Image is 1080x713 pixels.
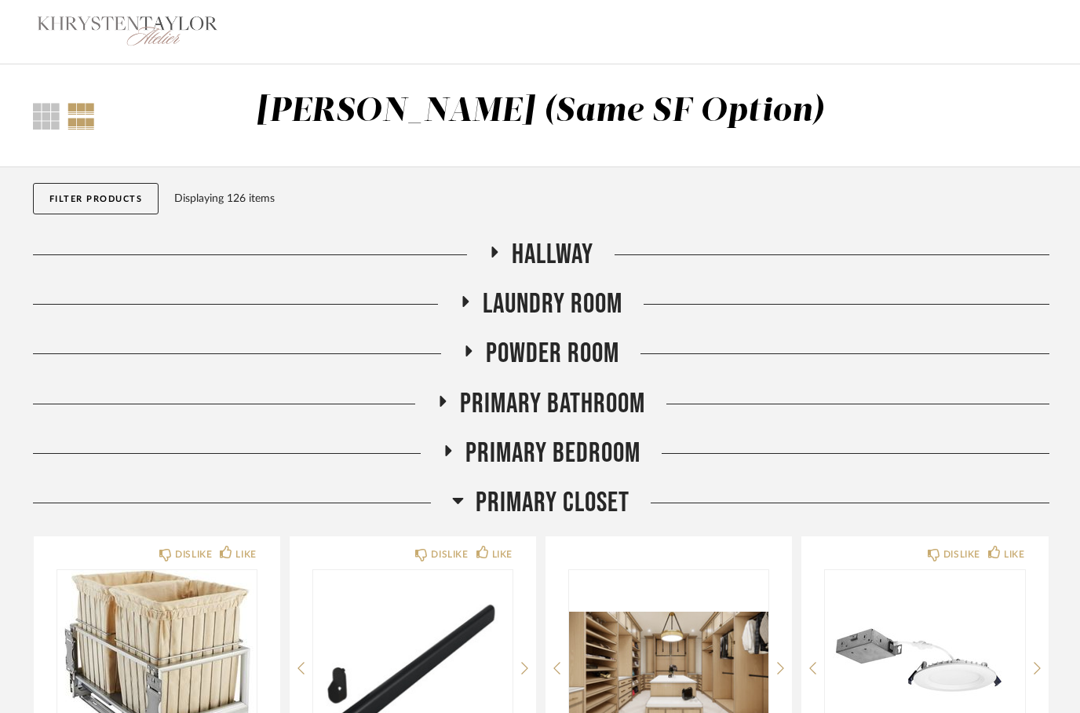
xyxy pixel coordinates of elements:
span: Primary Bathroom [460,387,645,421]
span: Primary Bedroom [465,437,640,470]
span: Primary Closet [476,486,629,520]
div: LIKE [1004,547,1024,562]
div: LIKE [492,547,513,562]
span: Powder Room [486,337,619,371]
img: c886a1ef-1321-4f3f-ad40-413a1871f352.png [33,1,221,64]
div: DISLIKE [431,547,468,562]
span: Hallway [512,238,593,272]
div: [PERSON_NAME] (Same SF Option) [256,95,825,128]
div: Displaying 126 items [174,190,1042,207]
div: LIKE [235,547,256,562]
button: Filter Products [33,183,159,214]
div: DISLIKE [943,547,980,562]
div: DISLIKE [175,547,212,562]
span: Laundry Room [483,287,622,321]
